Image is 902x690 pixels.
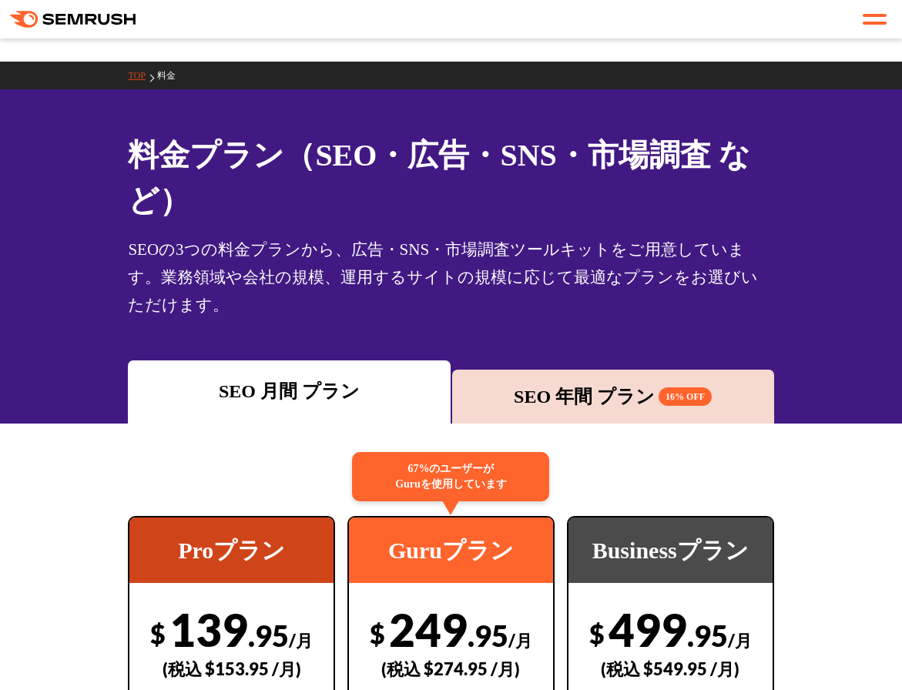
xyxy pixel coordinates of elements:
h1: 料金プラン（SEO・広告・SNS・市場調査 など） [128,132,773,223]
div: Guruプラン [349,517,553,583]
span: /月 [508,630,532,651]
div: SEOの3つの料金プランから、広告・SNS・市場調査ツールキットをご用意しています。業務領域や会社の規模、運用するサイトの規模に応じて最適なプランをお選びいただけます。 [128,236,773,319]
span: .95 [687,618,728,653]
span: /月 [289,630,313,651]
span: .95 [248,618,289,653]
a: 料金 [157,70,187,81]
span: .95 [468,618,508,653]
div: Businessプラン [568,517,773,583]
div: SEO 月間 プラン [136,377,442,405]
span: $ [150,618,166,649]
a: TOP [128,70,156,81]
span: $ [589,618,605,649]
div: 67%のユーザーが Guruを使用しています [352,452,549,501]
span: 16% OFF [659,387,712,406]
span: /月 [728,630,752,651]
span: $ [370,618,385,649]
div: SEO 年間 プラン [460,383,766,410]
div: Proプラン [129,517,334,583]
